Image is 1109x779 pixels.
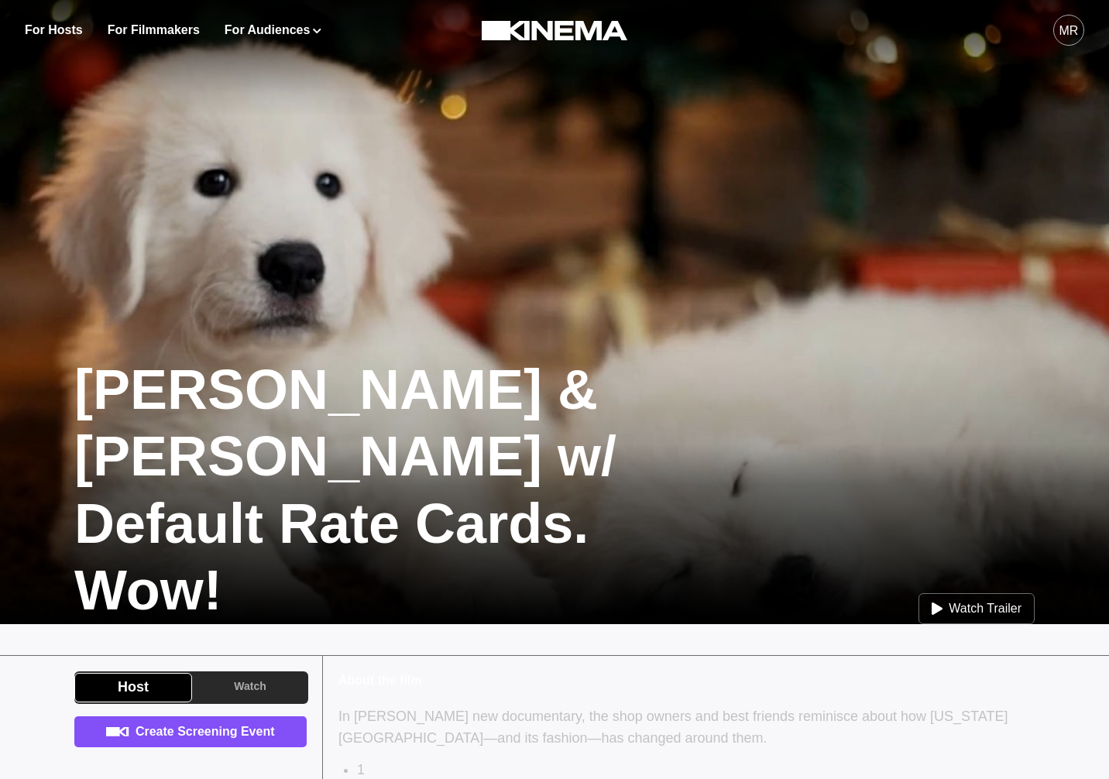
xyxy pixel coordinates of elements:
[25,21,83,39] a: For Hosts
[918,593,1035,624] button: Watch Trailer
[338,671,1035,690] p: About the film
[225,21,321,39] button: For Audiences
[1059,22,1079,40] div: MR
[338,705,1035,750] p: In [PERSON_NAME] new documentary, the shop owners and best friends reminisce about how [US_STATE]...
[108,21,200,39] a: For Filmmakers
[74,716,307,747] a: Create Screening Event
[74,356,719,624] h1: [PERSON_NAME] & [PERSON_NAME] w/ Default Rate Cards. Wow!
